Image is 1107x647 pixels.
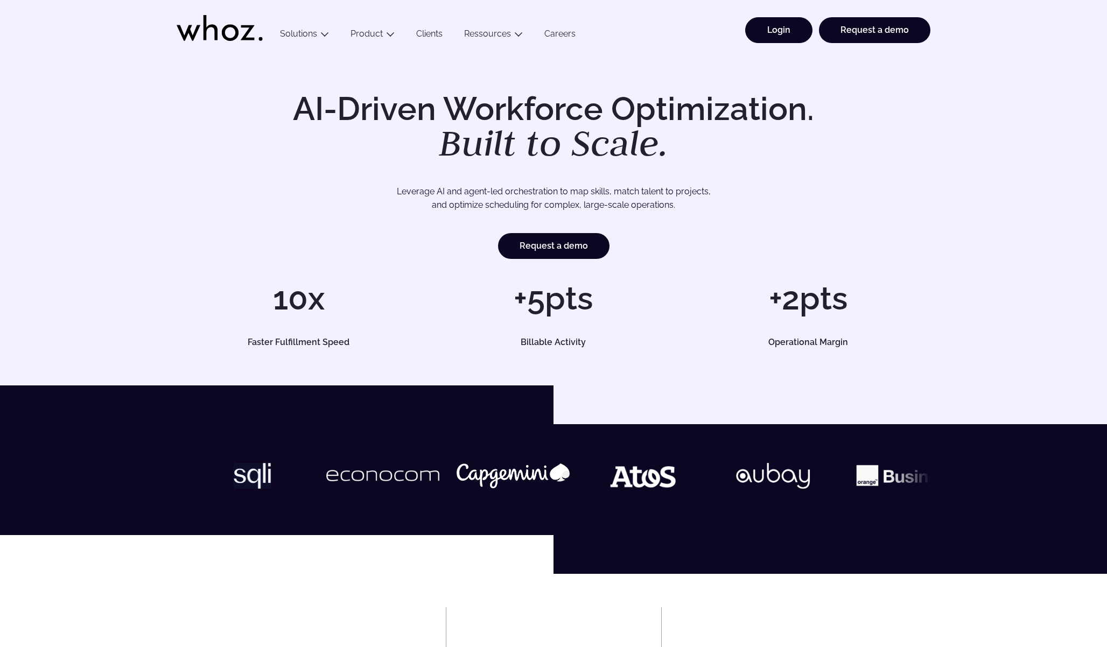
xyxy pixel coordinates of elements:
[444,338,663,347] h5: Billable Activity
[340,29,405,43] button: Product
[177,282,421,314] h1: 10x
[745,17,812,43] a: Login
[698,338,918,347] h5: Operational Margin
[439,119,668,166] em: Built to Scale.
[431,282,675,314] h1: +5pts
[214,185,893,212] p: Leverage AI and agent-led orchestration to map skills, match talent to projects, and optimize sch...
[351,29,383,39] a: Product
[498,233,609,259] a: Request a demo
[453,29,534,43] button: Ressources
[1036,576,1092,632] iframe: Chatbot
[189,338,409,347] h5: Faster Fulfillment Speed
[278,93,829,161] h1: AI-Driven Workforce Optimization.
[464,29,511,39] a: Ressources
[534,29,586,43] a: Careers
[819,17,930,43] a: Request a demo
[269,29,340,43] button: Solutions
[686,282,930,314] h1: +2pts
[405,29,453,43] a: Clients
